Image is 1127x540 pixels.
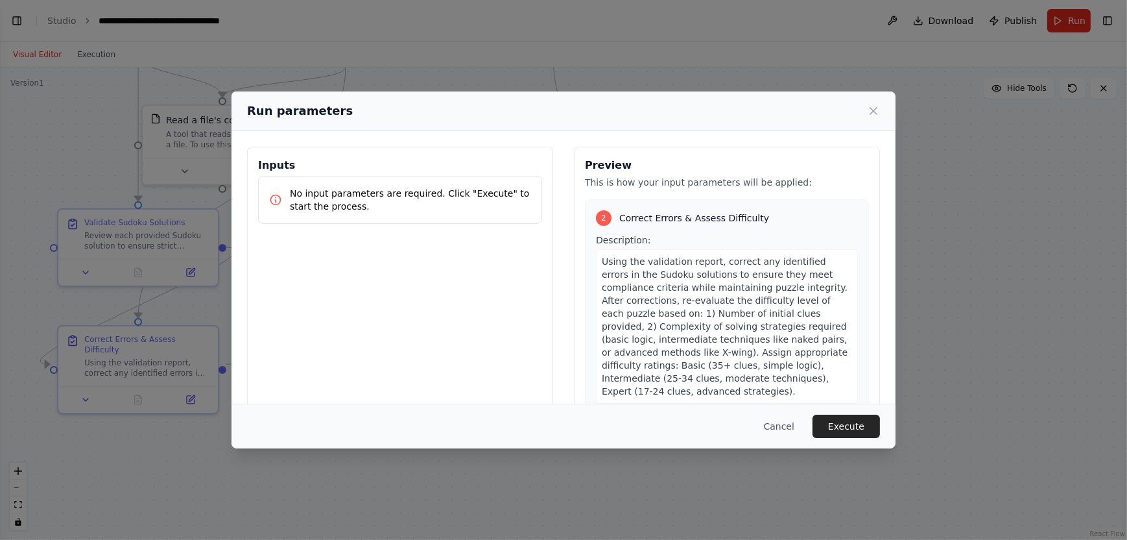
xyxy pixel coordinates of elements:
[813,415,880,438] button: Execute
[753,415,805,438] button: Cancel
[585,176,869,189] p: This is how your input parameters will be applied:
[585,158,869,173] h3: Preview
[258,158,542,173] h3: Inputs
[596,210,611,226] div: 2
[602,256,848,397] span: Using the validation report, correct any identified errors in the Sudoku solutions to ensure they...
[596,235,650,245] span: Description:
[247,102,353,120] h2: Run parameters
[619,212,769,225] span: Correct Errors & Assess Difficulty
[290,187,531,213] p: No input parameters are required. Click "Execute" to start the process.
